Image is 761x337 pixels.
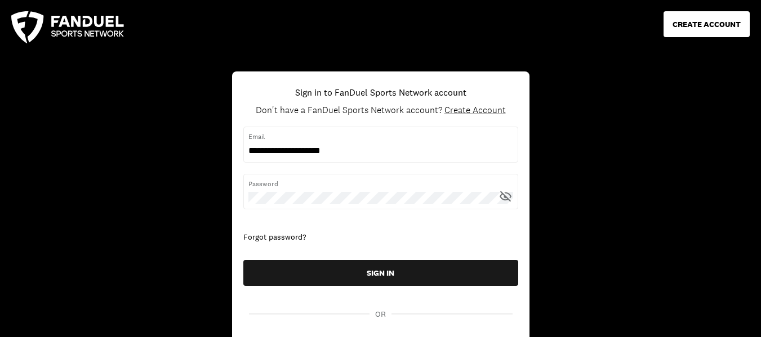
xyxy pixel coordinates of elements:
div: Don't have a FanDuel Sports Network account? [256,105,506,115]
span: Create Account [444,104,506,116]
button: SIGN IN [243,260,518,286]
span: Password [248,179,513,189]
div: Forgot password? [243,232,518,243]
span: Email [248,132,513,142]
span: OR [375,308,386,320]
h1: Sign in to FanDuel Sports Network account [295,86,466,99]
button: CREATE ACCOUNT [664,11,750,37]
